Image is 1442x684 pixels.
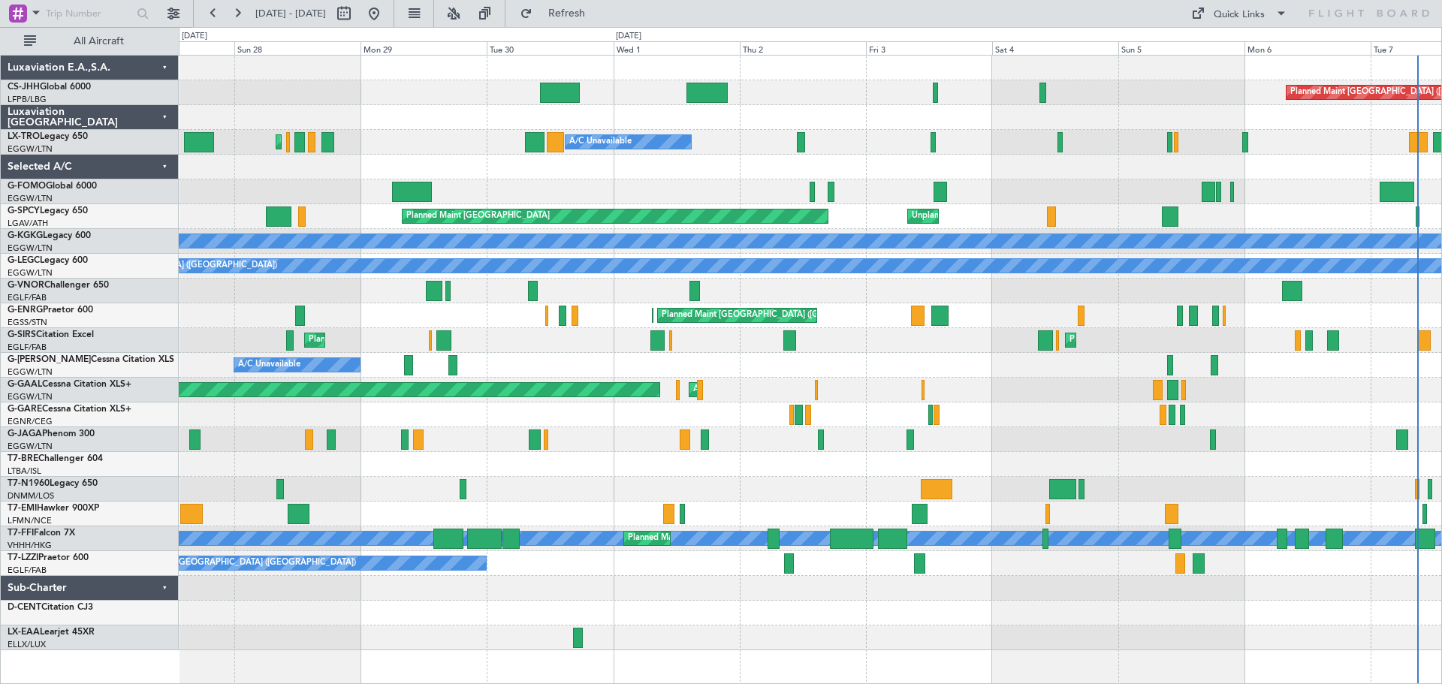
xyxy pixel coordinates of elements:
[8,94,47,105] a: LFPB/LBG
[406,205,550,227] div: Planned Maint [GEOGRAPHIC_DATA]
[8,405,131,414] a: G-GARECessna Citation XLS+
[1244,41,1371,55] div: Mon 6
[8,639,46,650] a: ELLX/LUX
[1184,2,1295,26] button: Quick Links
[8,405,42,414] span: G-GARE
[8,218,48,229] a: LGAV/ATH
[8,206,88,215] a: G-SPCYLegacy 650
[46,2,132,25] input: Trip Number
[8,132,40,141] span: LX-TRO
[8,416,53,427] a: EGNR/CEG
[8,603,93,612] a: D-CENTCitation CJ3
[740,41,866,55] div: Thu 2
[8,231,91,240] a: G-KGKGLegacy 600
[8,206,40,215] span: G-SPCY
[8,466,41,477] a: LTBA/ISL
[8,529,75,538] a: T7-FFIFalcon 7X
[8,243,53,254] a: EGGW/LTN
[628,527,864,550] div: Planned Maint [GEOGRAPHIC_DATA] ([GEOGRAPHIC_DATA])
[182,30,207,43] div: [DATE]
[616,30,641,43] div: [DATE]
[8,504,99,513] a: T7-EMIHawker 900XP
[8,454,38,463] span: T7-BRE
[992,41,1118,55] div: Sat 4
[8,306,93,315] a: G-ENRGPraetor 600
[8,479,50,488] span: T7-N1960
[8,267,53,279] a: EGGW/LTN
[8,553,89,562] a: T7-LZZIPraetor 600
[8,553,38,562] span: T7-LZZI
[238,354,300,376] div: A/C Unavailable
[8,83,91,92] a: CS-JHHGlobal 6000
[8,441,53,452] a: EGGW/LTN
[8,342,47,353] a: EGLF/FAB
[487,41,613,55] div: Tue 30
[8,143,53,155] a: EGGW/LTN
[8,380,42,389] span: G-GAAL
[8,83,40,92] span: CS-JHH
[255,7,326,20] span: [DATE] - [DATE]
[280,131,517,153] div: Planned Maint [GEOGRAPHIC_DATA] ([GEOGRAPHIC_DATA])
[8,132,88,141] a: LX-TROLegacy 650
[866,41,992,55] div: Fri 3
[8,330,94,339] a: G-SIRSCitation Excel
[8,281,109,290] a: G-VNORChallenger 650
[234,41,360,55] div: Sun 28
[39,36,158,47] span: All Aircraft
[8,628,40,637] span: LX-EAA
[8,306,43,315] span: G-ENRG
[8,490,54,502] a: DNMM/LOS
[535,8,599,19] span: Refresh
[8,256,88,265] a: G-LEGCLegacy 600
[8,182,97,191] a: G-FOMOGlobal 6000
[8,292,47,303] a: EGLF/FAB
[1214,8,1265,23] div: Quick Links
[8,281,44,290] span: G-VNOR
[8,504,37,513] span: T7-EMI
[17,29,163,53] button: All Aircraft
[693,378,780,401] div: AOG Maint Dusseldorf
[8,429,95,438] a: G-JAGAPhenom 300
[912,205,1066,227] div: Unplanned Maint [GEOGRAPHIC_DATA]
[8,366,53,378] a: EGGW/LTN
[662,304,898,327] div: Planned Maint [GEOGRAPHIC_DATA] ([GEOGRAPHIC_DATA])
[112,552,356,574] div: A/C Unavailable [GEOGRAPHIC_DATA] ([GEOGRAPHIC_DATA])
[8,380,131,389] a: G-GAALCessna Citation XLS+
[8,256,40,265] span: G-LEGC
[569,131,632,153] div: A/C Unavailable
[8,529,34,538] span: T7-FFI
[8,454,103,463] a: T7-BREChallenger 604
[8,355,174,364] a: G-[PERSON_NAME]Cessna Citation XLS
[8,479,98,488] a: T7-N1960Legacy 650
[8,540,52,551] a: VHHH/HKG
[8,603,41,612] span: D-CENT
[360,41,487,55] div: Mon 29
[8,231,43,240] span: G-KGKG
[309,329,545,351] div: Planned Maint [GEOGRAPHIC_DATA] ([GEOGRAPHIC_DATA])
[8,317,47,328] a: EGSS/STN
[1118,41,1244,55] div: Sun 5
[1069,329,1306,351] div: Planned Maint [GEOGRAPHIC_DATA] ([GEOGRAPHIC_DATA])
[8,182,46,191] span: G-FOMO
[8,429,42,438] span: G-JAGA
[8,355,91,364] span: G-[PERSON_NAME]
[513,2,603,26] button: Refresh
[8,515,52,526] a: LFMN/NCE
[8,193,53,204] a: EGGW/LTN
[8,330,36,339] span: G-SIRS
[8,628,95,637] a: LX-EAALearjet 45XR
[614,41,740,55] div: Wed 1
[8,391,53,402] a: EGGW/LTN
[8,565,47,576] a: EGLF/FAB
